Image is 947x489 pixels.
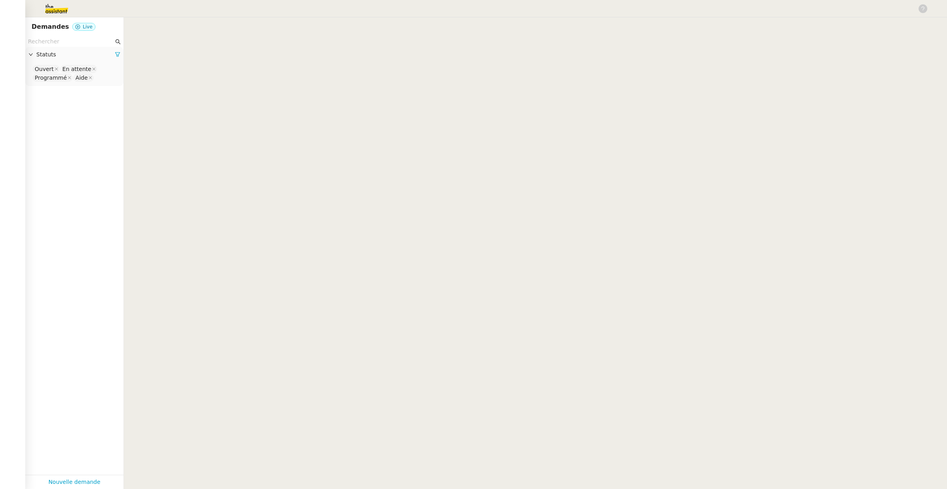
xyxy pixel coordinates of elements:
nz-select-item: Aide [73,74,94,82]
div: Statuts [25,47,124,62]
a: Nouvelle demande [49,478,101,487]
nz-page-header-title: Demandes [32,21,69,32]
div: En attente [62,65,91,73]
input: Rechercher [28,37,114,46]
nz-select-item: Ouvert [33,65,60,73]
div: Aide [75,74,88,81]
div: Ouvert [35,65,54,73]
div: Programmé [35,74,67,81]
span: Statuts [36,50,115,59]
span: Live [83,24,93,30]
nz-select-item: En attente [60,65,97,73]
nz-select-item: Programmé [33,74,73,82]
